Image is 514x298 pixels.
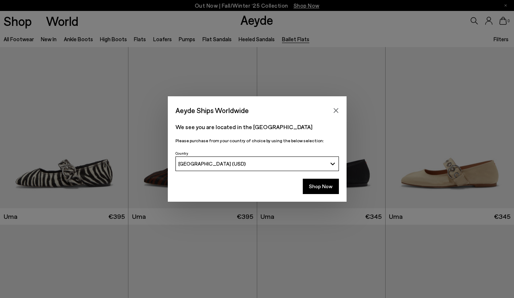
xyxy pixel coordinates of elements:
[331,105,341,116] button: Close
[175,123,339,131] p: We see you are located in the [GEOGRAPHIC_DATA]
[178,160,246,167] span: [GEOGRAPHIC_DATA] (USD)
[175,151,188,155] span: Country
[175,137,339,144] p: Please purchase from your country of choice by using the below selection:
[175,104,249,117] span: Aeyde Ships Worldwide
[303,179,339,194] button: Shop Now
